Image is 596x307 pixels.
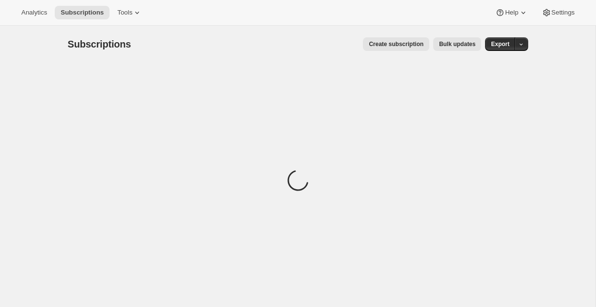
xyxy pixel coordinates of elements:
button: Subscriptions [55,6,110,19]
span: Export [491,40,509,48]
span: Analytics [21,9,47,16]
span: Subscriptions [68,39,131,49]
button: Help [489,6,533,19]
span: Help [505,9,518,16]
span: Subscriptions [61,9,104,16]
span: Create subscription [369,40,423,48]
button: Tools [111,6,148,19]
span: Tools [117,9,132,16]
button: Analytics [16,6,53,19]
button: Export [485,37,515,51]
button: Create subscription [363,37,429,51]
button: Settings [536,6,580,19]
span: Settings [551,9,575,16]
button: Bulk updates [433,37,481,51]
span: Bulk updates [439,40,475,48]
